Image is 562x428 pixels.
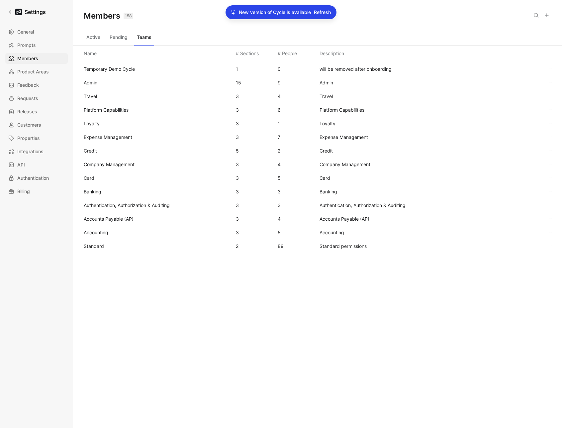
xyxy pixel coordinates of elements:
span: Accounting [320,229,539,237]
div: 1 [278,120,280,128]
button: Teams [134,32,154,43]
p: New version of Cycle is available [239,8,311,16]
span: Temporary Demo Cycle [84,66,135,72]
div: 3 [278,201,281,209]
div: Banking33Banking [78,185,557,198]
div: Standard289Standard permissions [78,239,557,253]
span: Banking [84,189,101,194]
div: 5 [278,174,281,182]
div: Company Management34Company Management [78,158,557,171]
span: Travel [84,93,97,99]
a: Settings [5,5,48,19]
a: Authentication [5,173,68,183]
a: Prompts [5,40,68,51]
div: 4 [278,160,281,168]
a: Properties [5,133,68,144]
div: 3 [236,174,239,182]
span: Card [320,174,539,182]
span: Properties [17,134,40,142]
span: Company Management [320,160,539,168]
div: 5 [278,229,281,237]
span: Admin [84,80,97,85]
div: 89 [278,242,284,250]
div: Authentication, Authorization & Auditing33Authentication, Authorization & Auditing [78,198,557,212]
div: Card35Card [78,171,557,185]
div: 7 [278,133,280,141]
div: 4 [278,215,281,223]
a: Members [5,53,68,64]
span: Releases [17,108,37,116]
div: Accounts Payable (AP)34Accounts Payable (AP) [78,212,557,226]
span: Requests [17,94,38,102]
div: 3 [236,120,239,128]
span: Product Areas [17,68,49,76]
div: Accounting35Accounting [78,226,557,239]
div: 5 [236,147,239,155]
span: Billing [17,187,30,195]
span: Loyalty [84,121,100,126]
button: Pending [107,32,130,43]
span: Authentication [17,174,49,182]
span: Platform Capabilities [84,107,129,113]
a: Integrations [5,146,68,157]
a: General [5,27,68,37]
div: 3 [236,188,239,196]
span: Travel [320,92,539,100]
span: Card [84,175,94,181]
span: Credit [320,147,539,155]
span: Authentication, Authorization & Auditing [84,202,170,208]
div: Platform Capabilities36Platform Capabilities [78,103,557,117]
a: Releases [5,106,68,117]
div: 9 [278,79,281,87]
div: 3 [236,92,239,100]
h1: Members [84,11,133,21]
button: Refresh [314,8,331,17]
span: Prompts [17,41,36,49]
span: Banking [320,188,539,196]
div: 4 [278,92,281,100]
span: Expense Management [84,134,132,140]
div: Credit52Credit [78,144,557,158]
div: 158 [124,13,133,19]
a: Product Areas [5,66,68,77]
span: will be removed after onboarding [320,65,539,73]
a: Customers [5,120,68,130]
div: Name [84,50,97,57]
span: Accounts Payable (AP) [84,216,134,222]
div: 3 [278,188,281,196]
span: Credit [84,148,97,154]
div: 3 [236,106,239,114]
div: 15 [236,79,241,87]
span: Accounts Payable (AP) [320,215,539,223]
div: 0 [278,65,281,73]
a: Feedback [5,80,68,90]
button: Active [84,32,103,43]
span: Accounting [84,230,108,235]
div: 3 [236,229,239,237]
div: Temporary Demo Cycle10will be removed after onboarding [78,62,557,76]
div: 3 [236,160,239,168]
a: Requests [5,93,68,104]
span: Feedback [17,81,39,89]
div: 6 [278,106,281,114]
div: 3 [236,133,239,141]
div: Travel34Travel [78,89,557,103]
div: # Sections [236,50,259,57]
span: Standard permissions [320,242,539,250]
div: # People [278,50,297,57]
span: Members [17,54,38,62]
a: API [5,160,68,170]
a: Billing [5,186,68,197]
span: Expense Management [320,133,539,141]
div: 3 [236,215,239,223]
div: 2 [236,242,238,250]
span: Authentication, Authorization & Auditing [320,201,539,209]
div: 1 [236,65,238,73]
span: Company Management [84,161,135,167]
div: Admin159Admin [78,76,557,89]
h1: Settings [25,8,46,16]
div: Loyalty31Loyalty [78,117,557,130]
span: Refresh [314,8,331,16]
span: Standard [84,243,104,249]
div: Description [320,50,344,57]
